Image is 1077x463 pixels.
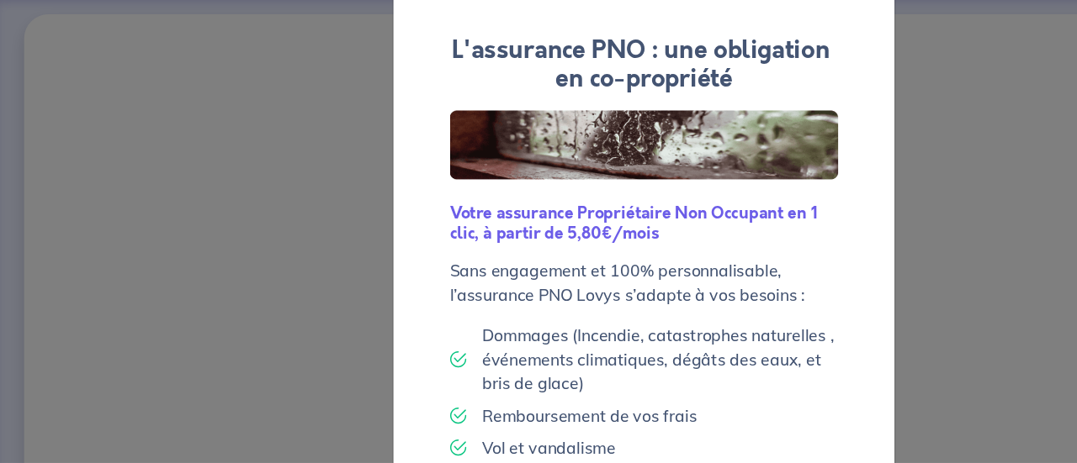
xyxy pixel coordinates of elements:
[376,167,701,226] img: Logo Lovys
[376,292,701,332] p: Sans engagement et 100% personnalisable, l’assurance PNO Lovys s’adapte à vos besoins :
[714,31,741,58] button: Close
[376,105,701,154] h4: L'assurance PNO : une obligation en co-propriété
[403,345,701,406] p: Dommages (Incendie, catastrophes naturelles , événements climatiques, dégâts des eaux, et bris de...
[376,245,701,277] h6: Votre assurance Propriétaire Non Occupant en 1 clic, à partir de 5,80€/mois
[403,413,583,433] p: Remboursement de vos frais
[403,439,515,460] p: Vol et vandalisme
